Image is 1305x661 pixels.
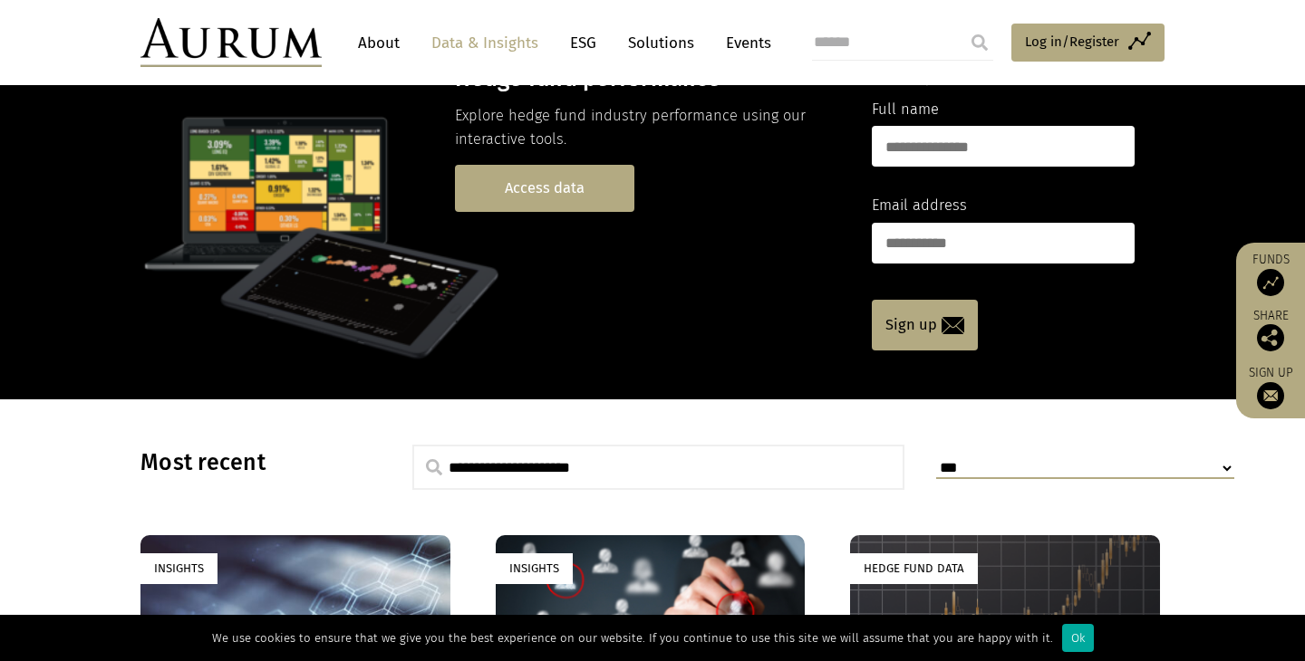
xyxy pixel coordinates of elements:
p: Explore hedge fund industry performance using our interactive tools. [455,104,840,152]
div: Insights [140,553,217,583]
div: Insights [496,553,573,583]
a: Access data [455,165,634,211]
div: Share [1245,310,1296,351]
img: Share this post [1257,324,1284,351]
img: Access Funds [1257,269,1284,296]
img: Aurum [140,18,322,67]
span: Log in/Register [1025,31,1119,53]
a: Log in/Register [1011,24,1165,62]
div: Hedge Fund Data [850,553,978,583]
a: ESG [561,26,605,60]
a: Sign up [872,300,978,350]
a: About [349,26,409,60]
img: Sign up to our newsletter [1257,382,1284,409]
img: email-icon [942,317,964,334]
a: Sign up [1245,365,1296,409]
a: Events [717,26,771,60]
img: search.svg [426,459,442,475]
a: Data & Insights [422,26,547,60]
label: Email address [872,194,967,217]
a: Solutions [619,26,703,60]
h3: Most recent [140,449,367,476]
div: Ok [1062,624,1094,652]
label: Full name [872,98,939,121]
input: Submit [962,24,998,61]
a: Funds [1245,252,1296,296]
